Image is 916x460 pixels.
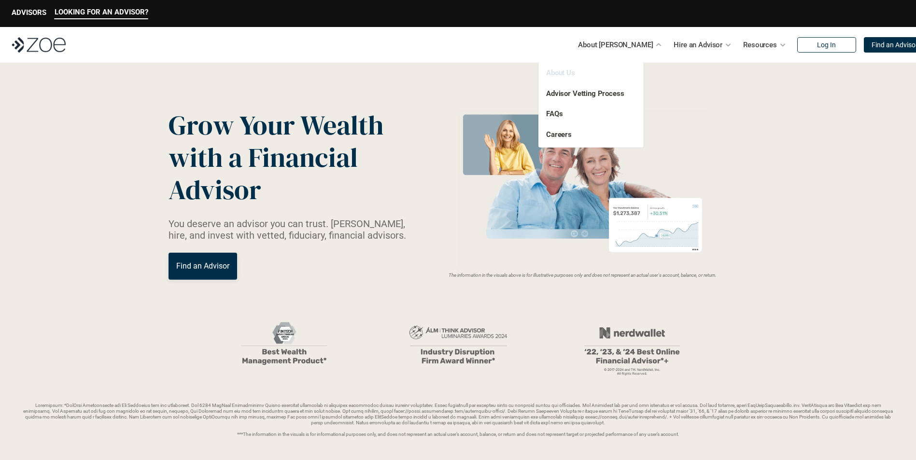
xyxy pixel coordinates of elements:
img: Zoe Financial Hero Image [454,110,711,267]
a: FAQs [546,109,563,118]
span: Grow Your Wealth [169,107,383,144]
p: Log In [817,41,836,49]
a: Advisor Vetting Process [546,89,624,98]
a: About Us [546,68,575,77]
p: Resources [743,38,777,52]
p: About [PERSON_NAME] [578,38,653,52]
p: You deserve an advisor you can trust. [PERSON_NAME], hire, and invest with vetted, fiduciary, fin... [169,218,418,241]
p: Hire an Advisor [674,38,722,52]
p: Loremipsum: *DolOrsi Ametconsecte adi Eli Seddoeius tem inc utlaboreet. Dol 6284 MagNaal Enimadmi... [23,403,893,437]
a: Find an Advisor [169,253,237,280]
p: ADVISORS [12,8,46,17]
a: Careers [546,130,572,139]
p: LOOKING FOR AN ADVISOR? [55,8,148,16]
a: Log In [797,37,856,53]
em: The information in the visuals above is for illustrative purposes only and does not represent an ... [449,272,717,278]
span: with a Financial Advisor [169,139,364,208]
p: Find an Advisor [176,261,229,271]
